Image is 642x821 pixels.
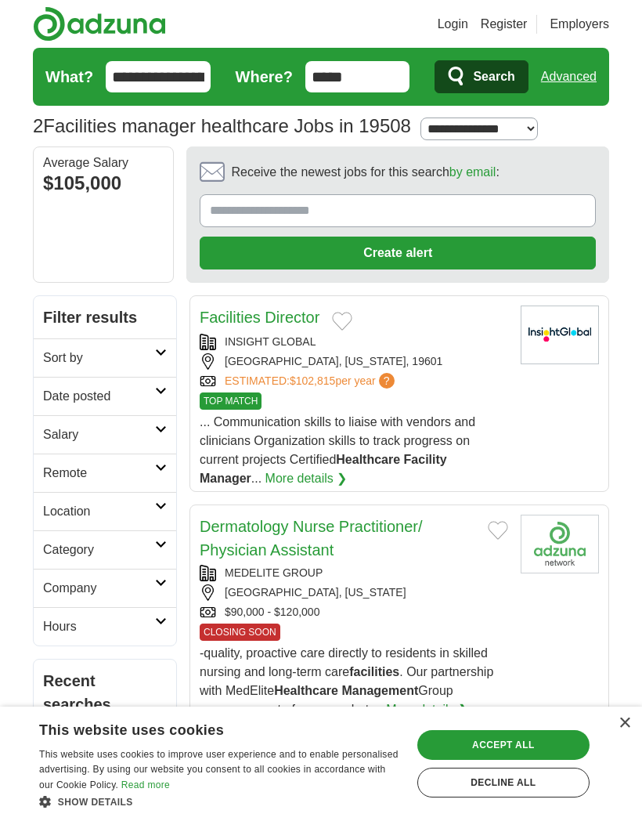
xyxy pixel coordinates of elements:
span: $102,815 [290,374,335,387]
img: Adzuna logo [33,6,166,42]
h2: Sort by [43,349,155,367]
div: Decline all [417,768,590,797]
div: Close [619,718,630,729]
a: Employers [550,15,609,34]
img: Insight Global logo [521,306,599,364]
h2: Filter results [34,296,176,338]
div: $105,000 [43,169,164,197]
h2: Date posted [43,387,155,406]
a: Category [34,530,176,569]
h2: Recent searches [43,669,167,716]
span: CLOSING SOON [200,624,280,641]
label: Where? [236,65,293,89]
a: by email [449,165,496,179]
div: $90,000 - $120,000 [200,604,508,620]
h2: Salary [43,425,155,444]
label: What? [45,65,93,89]
a: INSIGHT GLOBAL [225,335,316,348]
a: Login [438,15,468,34]
a: ESTIMATED:$102,815per year? [225,373,398,389]
button: Add to favorite jobs [488,521,508,540]
button: Search [435,60,528,93]
span: -quality, proactive care directly to residents in skilled nursing and long-term care . Our partne... [200,646,493,716]
a: Sort by [34,338,176,377]
a: Company [34,569,176,607]
span: ? [379,373,395,389]
div: [GEOGRAPHIC_DATA], [US_STATE], 19601 [200,353,508,370]
a: Register [481,15,528,34]
img: Company logo [521,515,599,573]
button: Add to favorite jobs [332,312,352,331]
a: Facilities Director [200,309,319,326]
div: Accept all [417,730,590,760]
h2: Location [43,502,155,521]
h2: Category [43,541,155,559]
h2: Hours [43,617,155,636]
button: Create alert [200,237,596,269]
a: Date posted [34,377,176,415]
span: TOP MATCH [200,392,261,410]
a: Hours [34,607,176,646]
a: Salary [34,415,176,454]
div: This website uses cookies [39,716,362,740]
div: Show details [39,794,401,809]
strong: Management [341,684,418,697]
span: Receive the newest jobs for this search : [231,163,499,182]
span: ... Communication skills to liaise with vendors and clinicians Organization skills to track progr... [200,415,475,485]
span: Show details [58,797,133,808]
strong: facilities [349,665,399,678]
a: Location [34,492,176,530]
span: Search [473,61,514,92]
strong: Healthcare [336,453,400,466]
h1: Facilities manager healthcare Jobs in 19508 [33,115,411,136]
a: Read more, opens a new window [121,779,170,790]
h2: Company [43,579,155,598]
div: [GEOGRAPHIC_DATA], [US_STATE] [200,584,508,601]
a: Remote [34,454,176,492]
div: Average Salary [43,157,164,169]
a: More details ❯ [386,700,468,719]
span: 2 [33,112,43,140]
div: MEDELITE GROUP [200,565,508,581]
a: Dermatology Nurse Practitioner/ Physician Assistant [200,518,423,559]
strong: Healthcare [274,684,338,697]
h2: Remote [43,464,155,483]
a: More details ❯ [265,469,348,488]
span: This website uses cookies to improve user experience and to enable personalised advertising. By u... [39,749,399,791]
strong: Facility [404,453,447,466]
strong: Manager [200,472,251,485]
a: Advanced [541,61,597,92]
